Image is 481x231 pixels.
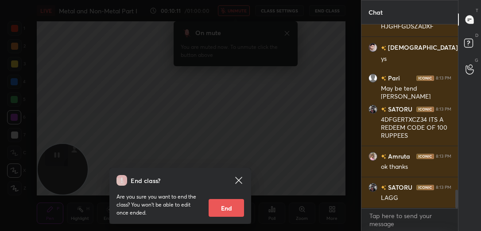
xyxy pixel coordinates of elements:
h6: Amruta [386,151,410,161]
img: iconic-dark.1390631f.png [416,107,434,112]
p: T [476,7,478,14]
img: default.png [369,74,377,83]
div: 8:13 PM [436,76,451,81]
div: ok thanks [381,163,451,171]
div: LAGG [381,194,451,203]
div: 4DFGERTXCZ34 ITS A REDEEM CODE OF 100 RUPPEES [381,115,451,140]
div: 8:13 PM [436,107,451,112]
div: HJGHFGDSZADXF [381,22,451,31]
div: grid [361,24,458,208]
img: 9a776951a8b74d6fad206cecfb3af057.jpg [369,105,377,114]
div: ys [381,55,451,64]
img: iconic-dark.1390631f.png [416,185,434,190]
p: Chat [361,0,390,24]
img: iconic-dark.1390631f.png [416,154,434,159]
img: iconic-dark.1390631f.png [416,76,434,81]
img: no-rating-badge.077c3623.svg [381,154,386,159]
h6: SATORU [386,183,412,192]
h6: SATORU [386,104,412,114]
img: no-rating-badge.077c3623.svg [381,185,386,190]
p: Are you sure you want to end the class? You won’t be able to edit once ended. [116,193,202,217]
h6: [DEMOGRAPHIC_DATA] [386,43,458,52]
div: 8:13 PM [436,154,451,159]
img: no-rating-badge.077c3623.svg [381,46,386,51]
button: End [209,199,244,217]
div: 8:13 PM [436,185,451,190]
img: no-rating-badge.077c3623.svg [381,76,386,81]
h4: End class? [131,176,160,185]
img: b6f185db8faf4abf8f8e9a49aa88747f.jpg [369,152,377,161]
img: no-rating-badge.077c3623.svg [381,107,386,112]
div: May be tend [PERSON_NAME] [381,84,451,101]
img: ecdb62aaac184653a125a88583c3cb5b.jpg [369,43,377,52]
p: D [475,32,478,39]
h6: Pari [386,73,400,83]
img: 9a776951a8b74d6fad206cecfb3af057.jpg [369,183,377,192]
p: G [475,57,478,64]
